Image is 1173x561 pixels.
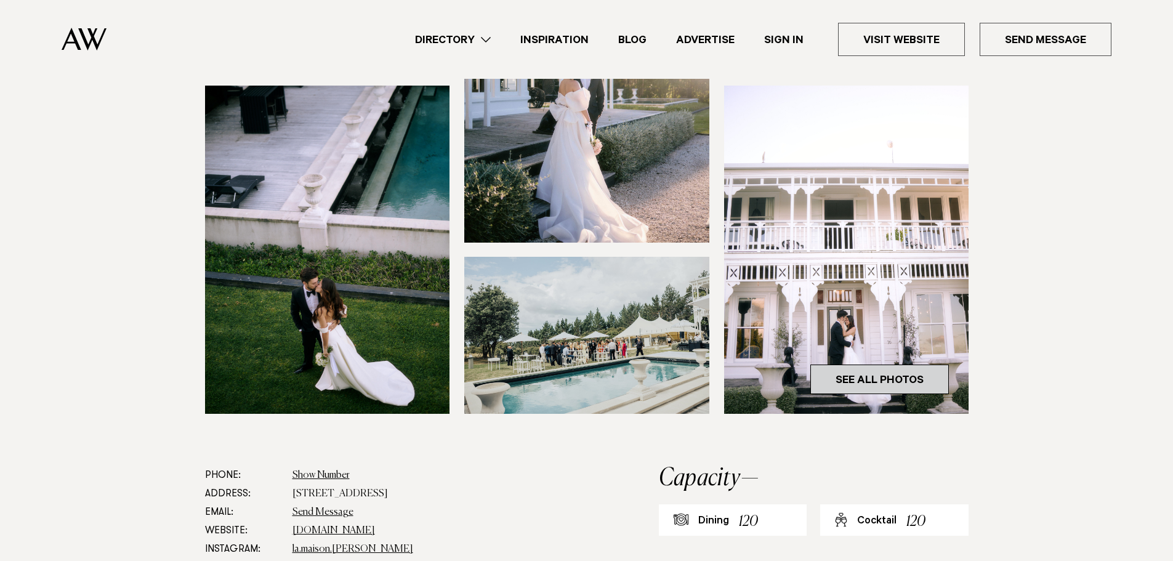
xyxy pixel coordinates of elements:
[205,466,283,485] dt: Phone:
[506,31,603,48] a: Inspiration
[659,466,969,491] h2: Capacity
[603,31,661,48] a: Blog
[292,485,579,503] dd: [STREET_ADDRESS]
[906,511,925,533] div: 120
[205,503,283,522] dt: Email:
[724,86,969,414] img: Wedding couple kissing in front of Clevedon homestead
[400,31,506,48] a: Directory
[857,514,897,529] div: Cocktail
[205,522,283,540] dt: Website:
[464,257,709,414] img: Wedding guests by the swimming pool at La Maison
[292,526,375,536] a: [DOMAIN_NAME]
[739,511,758,533] div: 120
[205,485,283,503] dt: Address:
[292,544,413,554] a: la.maison.[PERSON_NAME]
[838,23,965,56] a: Visit Website
[698,514,729,529] div: Dining
[810,365,949,394] a: See All Photos
[292,470,350,480] a: Show Number
[749,31,818,48] a: Sign In
[661,31,749,48] a: Advertise
[980,23,1111,56] a: Send Message
[205,86,450,414] img: Wedding couple by the pool at La Maison
[205,540,283,559] dt: Instagram:
[292,507,353,517] a: Send Message
[62,28,107,50] img: Auckland Weddings Logo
